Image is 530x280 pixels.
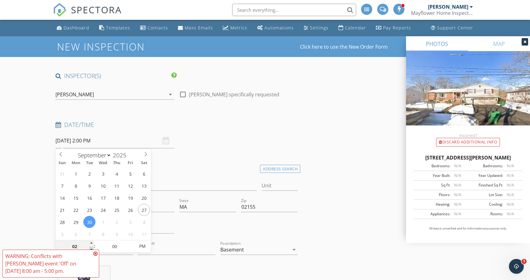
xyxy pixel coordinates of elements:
[185,25,213,31] div: Mass Emails
[83,192,95,204] span: September 16, 2025
[336,22,369,34] a: Calendar
[56,204,68,216] span: September 21, 2025
[54,22,92,34] a: Dashboard
[468,192,503,198] div: Lot Size:
[70,192,82,204] span: September 15, 2025
[64,25,89,31] div: Dashboard
[124,180,136,192] span: September 12, 2025
[97,22,133,34] a: Templates
[436,138,500,147] div: Discard Additional info
[70,168,82,180] span: September 1, 2025
[383,25,411,31] div: Pay Reports
[507,182,514,188] span: N/A
[111,216,123,228] span: October 2, 2025
[437,25,473,31] div: Support Center
[468,182,503,188] div: Finished Sq Ft:
[111,151,132,159] input: Year
[55,121,298,129] h4: Date/Time
[415,163,450,169] div: Bedrooms:
[83,161,96,165] span: Tue
[111,168,123,180] span: September 4, 2025
[415,182,450,188] div: Sq Ft:
[111,228,123,240] span: October 9, 2025
[71,3,122,16] span: SPECTORA
[406,133,530,138] div: Incorrect?
[55,161,69,165] span: Sun
[468,163,503,169] div: Bathrooms:
[97,168,109,180] span: September 3, 2025
[415,192,450,198] div: Floors:
[454,202,461,207] span: N/A
[56,216,68,228] span: September 28, 2025
[406,51,530,140] img: streetview
[468,36,530,51] a: MAP
[454,182,461,188] span: N/A
[522,259,527,264] span: 3
[70,216,82,228] span: September 29, 2025
[70,180,82,192] span: September 8, 2025
[255,22,296,34] a: Automations (Advanced)
[83,168,95,180] span: September 2, 2025
[97,228,109,240] span: October 8, 2025
[55,133,174,148] input: Select date
[509,259,524,274] iframe: Intercom live chat
[56,228,68,240] span: October 5, 2025
[97,204,109,216] span: September 24, 2025
[264,25,294,31] div: Automations
[373,22,413,34] a: Pay Reports
[415,173,450,178] div: Year Built:
[57,41,194,52] h1: New Inspection
[415,211,450,217] div: Appliances:
[507,202,514,207] span: N/A
[406,36,468,51] a: PHOTOS
[428,4,468,10] div: [PERSON_NAME]
[468,211,503,217] div: Rooms:
[138,216,150,228] span: October 4, 2025
[56,168,68,180] span: August 31, 2025
[167,91,174,98] i: arrow_drop_down
[415,202,450,207] div: Heating:
[83,180,95,192] span: September 9, 2025
[97,192,109,204] span: September 17, 2025
[124,204,136,216] span: September 26, 2025
[290,246,298,253] i: arrow_drop_down
[507,192,514,197] span: N/A
[148,25,168,31] div: Contacts
[55,92,94,97] div: [PERSON_NAME]
[124,192,136,204] span: September 19, 2025
[468,202,503,207] div: Cooling:
[454,211,461,217] span: N/A
[310,25,329,31] div: Settings
[413,226,523,231] p: All data is unverified and for informational purposes only.
[345,25,366,31] div: Calendar
[124,168,136,180] span: September 5, 2025
[507,211,514,217] span: N/A
[413,154,523,161] div: [STREET_ADDRESS][PERSON_NAME]
[138,192,150,204] span: September 20, 2025
[428,22,476,34] a: Support Center
[106,25,130,31] div: Templates
[111,180,123,192] span: September 11, 2025
[53,8,122,21] a: SPECTORA
[301,22,331,34] a: Settings
[468,173,503,178] div: Year Updated:
[124,161,137,165] span: Fri
[69,161,83,165] span: Mon
[5,252,91,275] div: WARNING: Conflicts with [PERSON_NAME] event 'Off' on [DATE] 8:00 am - 5:00 pm.
[56,180,68,192] span: September 7, 2025
[230,25,247,31] div: Metrics
[83,228,95,240] span: October 7, 2025
[507,173,514,178] span: N/A
[138,168,150,180] span: September 6, 2025
[189,91,279,98] label: [PERSON_NAME] specifically requested
[124,228,136,240] span: October 10, 2025
[175,22,215,34] a: Mass Emails
[83,216,95,228] span: September 30, 2025
[83,204,95,216] span: September 23, 2025
[138,204,150,216] span: September 27, 2025
[111,204,123,216] span: September 25, 2025
[96,161,110,165] span: Wed
[134,240,151,252] span: Click to toggle
[94,240,95,252] span: :
[220,22,250,34] a: Metrics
